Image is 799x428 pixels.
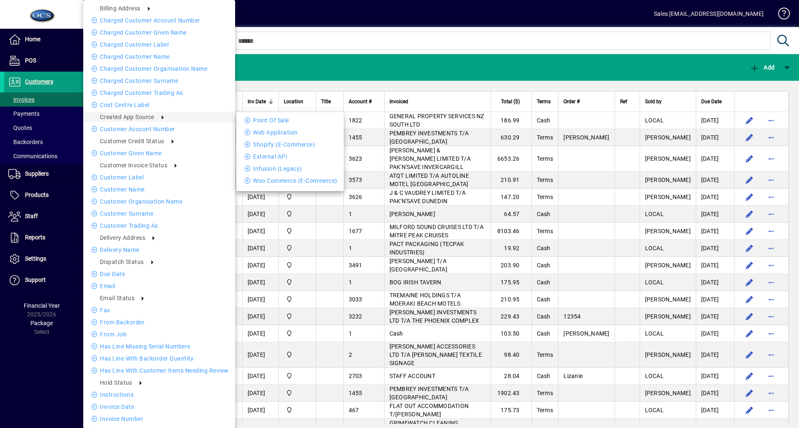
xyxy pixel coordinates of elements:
[83,305,235,315] li: Fax
[83,27,235,37] li: Charged Customer Given name
[100,295,134,301] span: Email status
[83,390,235,400] li: Instructions
[83,269,235,279] li: Due date
[83,52,235,62] li: Charged Customer name
[100,234,145,241] span: Delivery address
[83,64,235,74] li: Charged Customer Organisation name
[83,341,235,351] li: Has Line Missing Serial Numbers
[83,221,235,231] li: Customer Trading as
[83,100,235,110] li: Cost Centre Label
[100,379,132,386] span: Hold Status
[83,40,235,50] li: Charged Customer label
[83,76,235,86] li: Charged Customer Surname
[83,209,235,219] li: Customer Surname
[83,197,235,207] li: Customer Organisation name
[83,317,235,327] li: From Backorder
[83,15,235,25] li: Charged Customer Account number
[83,353,235,363] li: Has Line With Backorder Quantity
[83,245,235,255] li: Delivery name
[83,281,235,291] li: Email
[83,329,235,339] li: From Job
[83,124,235,134] li: Customer Account number
[83,402,235,412] li: Invoice date
[100,5,141,12] span: Billing address
[83,148,235,158] li: Customer Given name
[100,162,167,169] span: Customer Invoice Status
[100,138,164,144] span: Customer credit status
[83,88,235,98] li: Charged Customer Trading as
[83,172,235,182] li: Customer label
[83,366,235,376] li: Has Line With Customer Items Needing Review
[100,114,154,120] span: Created App Source
[83,414,235,424] li: Invoice number
[100,259,144,265] span: Dispatch Status
[83,184,235,194] li: Customer name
